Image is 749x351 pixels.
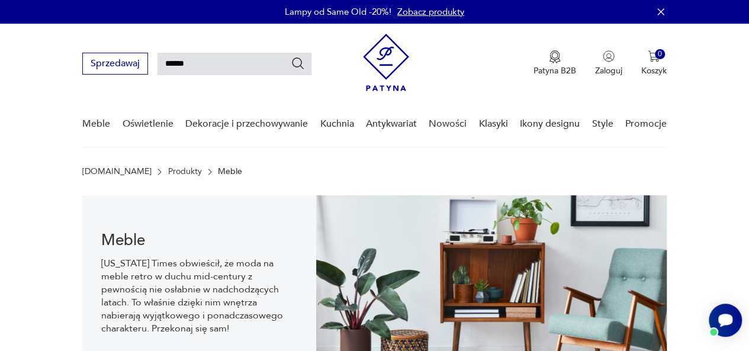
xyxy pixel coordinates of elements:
a: Ikony designu [520,101,580,147]
button: Szukaj [291,56,305,70]
a: Produkty [168,167,202,176]
img: Ikonka użytkownika [603,50,615,62]
a: Kuchnia [320,101,353,147]
a: Antykwariat [366,101,417,147]
p: Lampy od Same Old -20%! [285,6,391,18]
a: Ikona medaluPatyna B2B [533,50,576,76]
button: Zaloguj [595,50,622,76]
button: Patyna B2B [533,50,576,76]
a: Klasyki [479,101,508,147]
button: 0Koszyk [641,50,667,76]
a: [DOMAIN_NAME] [82,167,152,176]
p: [US_STATE] Times obwieścił, że moda na meble retro w duchu mid-century z pewnością nie osłabnie w... [101,257,297,335]
a: Promocje [625,101,667,147]
p: Zaloguj [595,65,622,76]
img: Ikona koszyka [648,50,660,62]
a: Meble [82,101,110,147]
img: Patyna - sklep z meblami i dekoracjami vintage [363,34,409,91]
h1: Meble [101,233,297,247]
a: Nowości [429,101,467,147]
button: Sprzedawaj [82,53,148,75]
a: Oświetlenie [123,101,173,147]
p: Koszyk [641,65,667,76]
a: Zobacz produkty [397,6,464,18]
p: Meble [218,167,242,176]
a: Sprzedawaj [82,60,148,69]
img: Ikona medalu [549,50,561,63]
a: Dekoracje i przechowywanie [185,101,308,147]
div: 0 [655,49,665,59]
a: Style [592,101,613,147]
iframe: Smartsupp widget button [709,304,742,337]
p: Patyna B2B [533,65,576,76]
